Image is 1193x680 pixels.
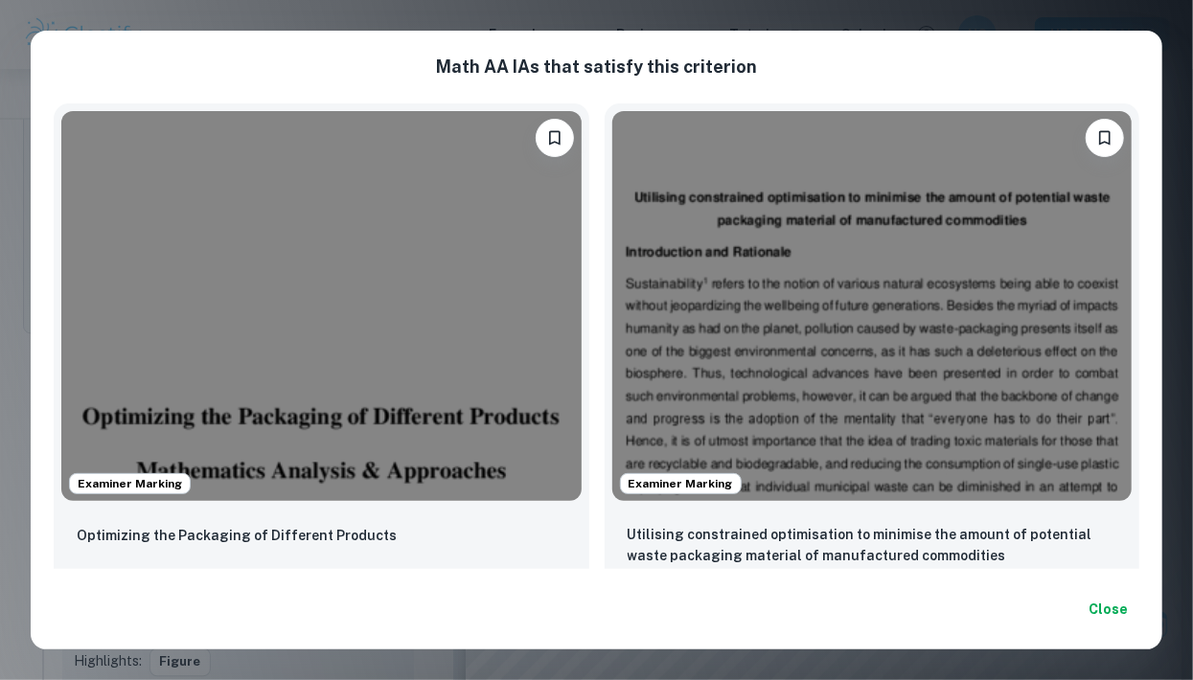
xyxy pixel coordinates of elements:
span: Examiner Marking [621,475,741,492]
a: Examiner MarkingBookmarkOptimizing the Packaging of Different Products IAMath AAHL6 [54,103,589,643]
button: Bookmark [536,119,574,157]
img: Math AA IA example thumbnail: Utilising constrained optimisation to mi [612,111,1133,501]
h2: Math AA IA s that satisfy this criterion [31,31,1162,80]
p: Optimizing the Packaging of Different Products [77,525,397,546]
img: Math AA IA example thumbnail: Optimizing the Packaging of Different Pr [61,111,582,501]
button: Bookmark [1086,119,1124,157]
button: Close [1078,592,1139,626]
a: Examiner MarkingBookmarkUtilising constrained optimisation to minimise the amount of potential wa... [605,103,1140,643]
p: Utilising constrained optimisation to minimise the amount of potential waste packaging material o... [628,524,1117,566]
span: Examiner Marking [70,475,190,492]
